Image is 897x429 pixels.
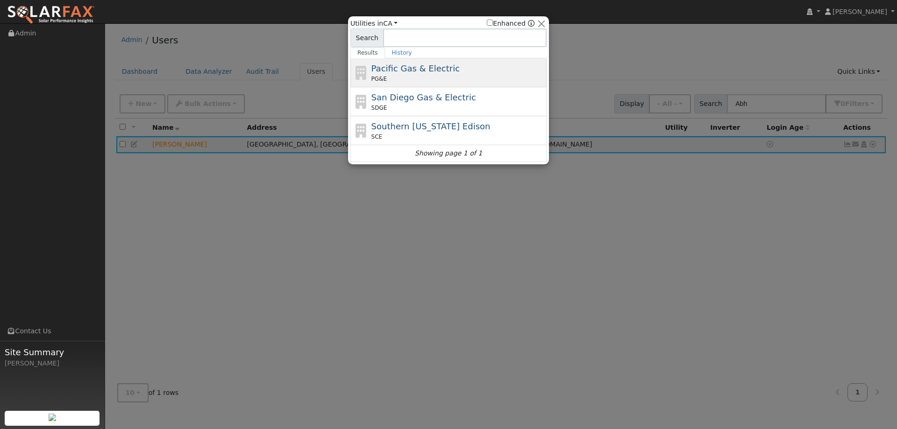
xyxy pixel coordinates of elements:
span: PG&E [371,75,387,83]
span: SDGE [371,104,387,112]
a: History [385,47,419,58]
span: SCE [371,133,383,141]
span: Search [350,28,384,47]
img: SolarFax [7,5,95,25]
i: Showing page 1 of 1 [415,148,482,158]
div: [PERSON_NAME] [5,359,100,368]
span: Show enhanced providers [487,19,534,28]
span: Pacific Gas & Electric [371,63,460,73]
a: Results [350,47,385,58]
a: Enhanced Providers [528,20,534,27]
span: Utilities in [350,19,398,28]
span: Southern [US_STATE] Edison [371,121,491,131]
img: retrieve [49,414,56,421]
span: [PERSON_NAME] [833,8,887,15]
span: Site Summary [5,346,100,359]
span: San Diego Gas & Electric [371,92,476,102]
label: Enhanced [487,19,526,28]
input: Enhanced [487,20,493,26]
a: CA [383,20,398,27]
